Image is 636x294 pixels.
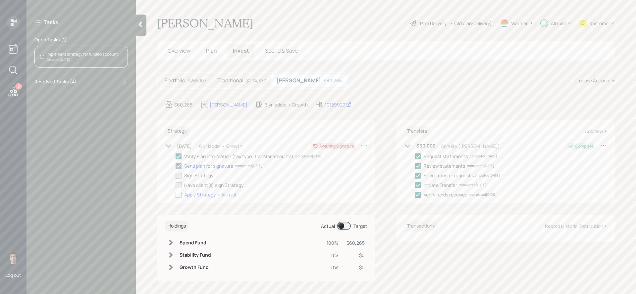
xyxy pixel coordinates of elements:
div: $265,103 [188,77,207,84]
div: Implement strategy for funded account [47,51,118,57]
div: Verify Plan Information (tax type, Transfer amounts) [184,153,293,160]
div: Initiate Transfer [424,182,457,189]
h5: Portfolio [164,77,185,84]
div: $0 [346,264,365,271]
div: completed [DATE] [295,154,323,159]
div: completed [DATE] [473,173,500,178]
span: Overview [168,47,190,54]
div: [PERSON_NAME] [210,101,247,108]
div: $60,265 [174,101,192,108]
h6: Transfers [404,126,430,137]
div: completed [DATE] [470,154,497,159]
h1: [PERSON_NAME] [157,16,253,30]
div: completed [DATE] [235,163,262,168]
div: Send Transfer request [424,172,471,179]
div: Sign Strategy [184,172,213,179]
div: Verify funds received [424,191,467,198]
div: Add new + [585,128,607,134]
div: 7 [15,83,22,90]
div: 6 yr ladder • Growth [199,143,242,149]
h6: Holdings [165,221,188,231]
div: Altruist [551,20,566,27]
div: completed [DATE] [469,192,497,197]
h6: Growth Fund [180,265,211,270]
div: Log out [5,272,21,278]
div: Complete [575,143,594,149]
div: Have client(s) sign Strategy [184,182,243,189]
h6: Stability Fund [180,252,211,258]
div: $60,265 [346,239,365,246]
span: Spend & Save [265,47,298,54]
div: Created [DATE] [47,57,118,62]
div: • (old plan-delivery) [450,20,492,27]
h6: Transactions [404,221,437,231]
div: [DATE] [177,143,192,149]
label: Resolved Tasks ( 4 ) [34,78,76,86]
div: completed [DATE] [459,183,486,188]
div: Awaiting Signature [319,143,354,149]
div: Plan Delivery [420,20,447,27]
h5: [PERSON_NAME] [277,77,321,84]
label: Open Tasks ( 1 ) [34,36,128,43]
div: 100% [327,239,339,246]
div: Target [353,223,367,230]
div: $0 [346,252,365,259]
div: Actual [321,223,335,230]
div: 10129929 [325,101,351,108]
div: completed [DATE] [467,163,494,168]
h6: Strategy [165,126,189,137]
span: Invest [233,47,249,54]
h6: $60,000 [416,143,436,149]
div: Record Historic Distribution + [545,223,607,229]
div: Apply Strategy In Altruist [184,191,237,198]
div: Send plan for signature [184,162,233,169]
div: Kustomer [590,20,610,27]
div: 0% [327,264,339,271]
span: Plan [206,47,217,54]
div: Annuity ([PERSON_NAME]) [441,143,500,149]
div: Request statements [424,153,468,160]
div: Warmer [511,20,528,27]
div: $204,837 [246,77,266,84]
h6: Spend Fund [180,240,211,246]
h5: Traditional [217,77,243,84]
label: Tasks [44,19,58,26]
div: 6 yr ladder • Growth [265,101,308,108]
div: Propose Account + [575,77,615,84]
div: 0% [327,252,339,259]
img: harrison-schaefer-headshot-2.png [7,251,20,264]
div: Review statements [424,162,465,169]
div: $60,265 [324,77,342,84]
